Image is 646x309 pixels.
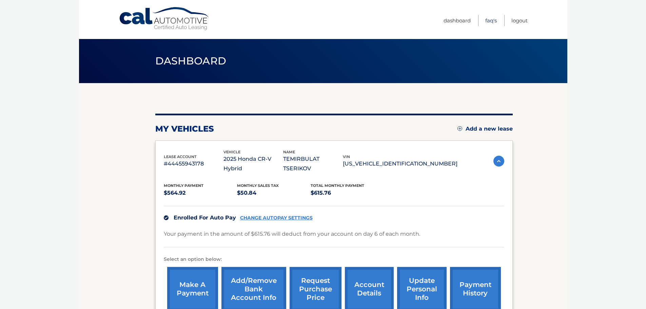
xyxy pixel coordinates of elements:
span: Total Monthly Payment [311,183,364,188]
span: vehicle [223,150,240,154]
span: lease account [164,154,197,159]
span: Monthly Payment [164,183,203,188]
span: vin [343,154,350,159]
p: $615.76 [311,188,384,198]
p: $50.84 [237,188,311,198]
p: $564.92 [164,188,237,198]
img: accordion-active.svg [493,156,504,167]
p: 2025 Honda CR-V Hybrid [223,154,283,173]
p: Your payment in the amount of $615.76 will deduct from your account on day 6 of each month. [164,229,420,239]
a: Add a new lease [457,125,513,132]
a: FAQ's [485,15,497,26]
span: Dashboard [155,55,227,67]
h2: my vehicles [155,124,214,134]
img: check.svg [164,215,169,220]
img: add.svg [457,126,462,131]
a: Cal Automotive [119,7,210,31]
a: Logout [511,15,528,26]
p: #44455943178 [164,159,223,169]
p: TEMIRBULAT TSERIKOV [283,154,343,173]
span: Monthly sales Tax [237,183,279,188]
a: CHANGE AUTOPAY SETTINGS [240,215,313,221]
p: Select an option below: [164,255,504,264]
span: Enrolled For Auto Pay [174,214,236,221]
span: name [283,150,295,154]
p: [US_VEHICLE_IDENTIFICATION_NUMBER] [343,159,457,169]
a: Dashboard [444,15,471,26]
